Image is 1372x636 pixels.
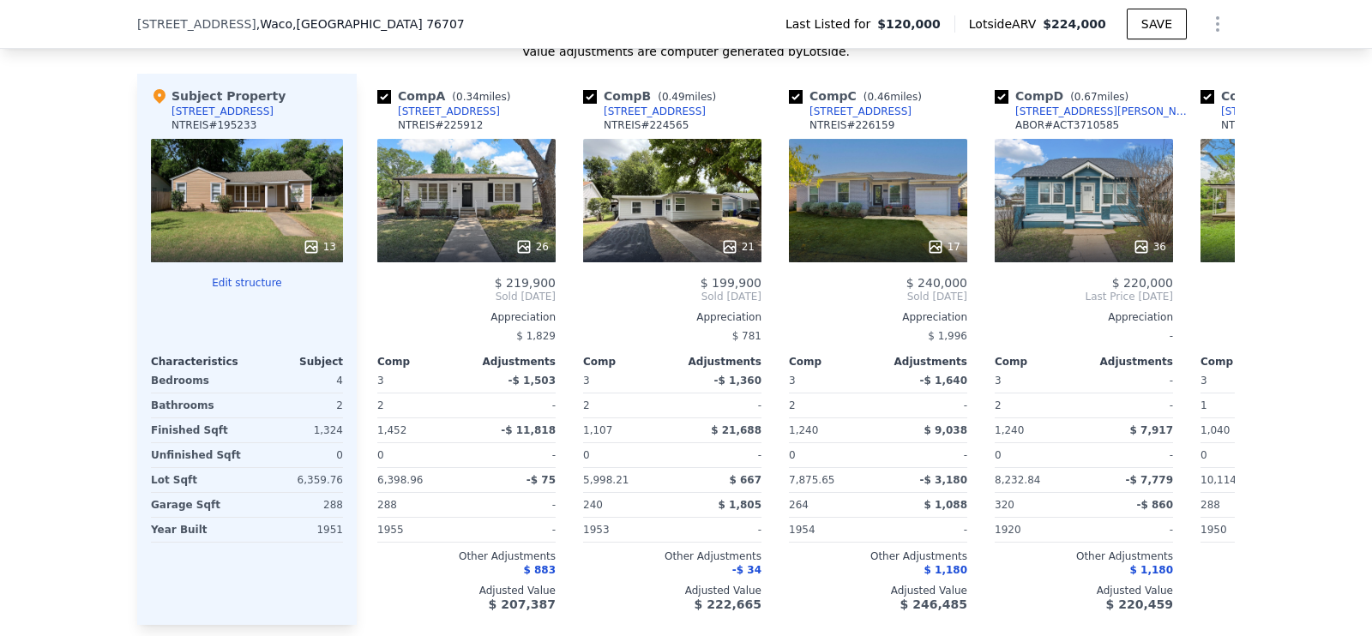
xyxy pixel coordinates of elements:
[1127,9,1187,39] button: SAVE
[501,424,556,436] span: -$ 11,818
[377,474,423,486] span: 6,398.96
[714,375,761,387] span: -$ 1,360
[151,493,244,517] div: Garage Sqft
[995,355,1084,369] div: Comp
[1106,597,1173,611] span: $ 220,459
[151,468,244,492] div: Lot Sqft
[924,564,967,576] span: $ 1,180
[789,518,875,542] div: 1954
[470,518,556,542] div: -
[995,518,1080,542] div: 1920
[137,43,1235,60] div: Value adjustments are computer generated by Lotside .
[789,290,967,303] span: Sold [DATE]
[583,424,612,436] span: 1,107
[523,564,556,576] span: $ 883
[398,118,483,132] div: NTREIS # 225912
[729,474,761,486] span: $ 667
[250,369,343,393] div: 4
[516,330,556,342] span: $ 1,829
[583,375,590,387] span: 3
[995,290,1173,303] span: Last Price [DATE]
[583,87,723,105] div: Comp B
[878,355,967,369] div: Adjustments
[882,393,967,417] div: -
[1015,118,1119,132] div: ABOR # ACT3710585
[470,443,556,467] div: -
[583,290,761,303] span: Sold [DATE]
[969,15,1043,33] span: Lotside ARV
[377,549,556,563] div: Other Adjustments
[1200,518,1286,542] div: 1950
[527,474,556,486] span: -$ 75
[1200,474,1253,486] span: 10,114.63
[785,15,877,33] span: Last Listed for
[151,393,244,417] div: Bathrooms
[867,91,890,103] span: 0.46
[920,375,967,387] span: -$ 1,640
[151,518,244,542] div: Year Built
[377,290,556,303] span: Sold [DATE]
[789,584,967,597] div: Adjusted Value
[789,375,796,387] span: 3
[882,518,967,542] div: -
[508,375,556,387] span: -$ 1,503
[583,310,761,324] div: Appreciation
[1087,518,1173,542] div: -
[377,105,500,118] a: [STREET_ADDRESS]
[250,443,343,467] div: 0
[151,443,244,467] div: Unfinished Sqft
[583,474,629,486] span: 5,998.21
[604,105,706,118] div: [STREET_ADDRESS]
[292,17,465,31] span: , [GEOGRAPHIC_DATA] 76707
[1200,87,1339,105] div: Comp E
[1133,238,1166,255] div: 36
[701,276,761,290] span: $ 199,900
[995,474,1040,486] span: 8,232.84
[377,355,466,369] div: Comp
[1200,105,1323,118] a: [STREET_ADDRESS]
[809,118,894,132] div: NTREIS # 226159
[1200,424,1230,436] span: 1,040
[470,393,556,417] div: -
[377,393,463,417] div: 2
[995,393,1080,417] div: 2
[398,105,500,118] div: [STREET_ADDRESS]
[789,474,834,486] span: 7,875.65
[250,518,343,542] div: 1951
[515,238,549,255] div: 26
[789,499,809,511] span: 264
[995,499,1014,511] span: 320
[1221,118,1306,132] div: NTREIS # 221567
[171,118,256,132] div: NTREIS # 195233
[377,449,384,461] span: 0
[583,355,672,369] div: Comp
[303,238,336,255] div: 13
[732,330,761,342] span: $ 781
[877,15,941,33] span: $120,000
[651,91,723,103] span: ( miles)
[445,91,517,103] span: ( miles)
[1074,91,1098,103] span: 0.67
[732,564,761,576] span: -$ 34
[1084,355,1173,369] div: Adjustments
[604,118,689,132] div: NTREIS # 224565
[676,443,761,467] div: -
[151,87,286,105] div: Subject Property
[583,393,669,417] div: 2
[1087,443,1173,467] div: -
[1130,564,1173,576] span: $ 1,180
[466,355,556,369] div: Adjustments
[377,375,384,387] span: 3
[995,310,1173,324] div: Appreciation
[924,424,967,436] span: $ 9,038
[1200,499,1220,511] span: 288
[719,499,761,511] span: $ 1,805
[1200,393,1286,417] div: 1
[583,499,603,511] span: 240
[583,105,706,118] a: [STREET_ADDRESS]
[1200,355,1290,369] div: Comp
[995,449,1002,461] span: 0
[789,87,929,105] div: Comp C
[1200,449,1207,461] span: 0
[583,449,590,461] span: 0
